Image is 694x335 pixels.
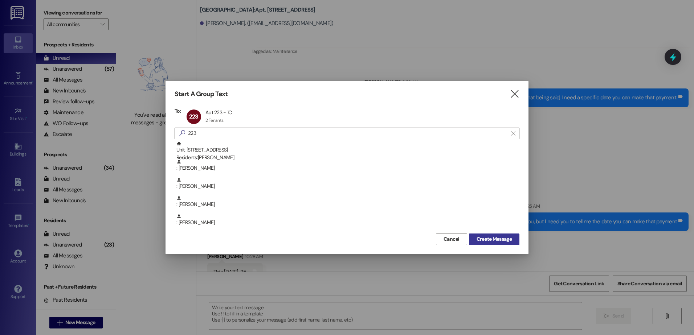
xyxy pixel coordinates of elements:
[511,131,515,136] i: 
[176,177,519,190] div: : [PERSON_NAME]
[188,128,507,138] input: Search for any contact or apartment
[444,235,460,243] span: Cancel
[507,128,519,139] button: Clear text
[436,233,467,245] button: Cancel
[175,141,519,159] div: Unit: [STREET_ADDRESS]Residents:[PERSON_NAME]
[205,109,232,116] div: Apt 223 - 1C
[176,141,519,162] div: Unit: [STREET_ADDRESS]
[176,159,519,172] div: : [PERSON_NAME]
[175,214,519,232] div: : [PERSON_NAME]
[175,159,519,177] div: : [PERSON_NAME]
[205,117,224,123] div: 2 Tenants
[477,235,512,243] span: Create Message
[175,90,228,98] h3: Start A Group Text
[175,108,181,114] h3: To:
[510,90,519,98] i: 
[175,177,519,195] div: : [PERSON_NAME]
[176,195,519,208] div: : [PERSON_NAME]
[176,129,188,137] i: 
[469,233,519,245] button: Create Message
[176,154,519,161] div: Residents: [PERSON_NAME]
[189,113,199,120] span: 223
[175,195,519,214] div: : [PERSON_NAME]
[176,214,519,226] div: : [PERSON_NAME]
